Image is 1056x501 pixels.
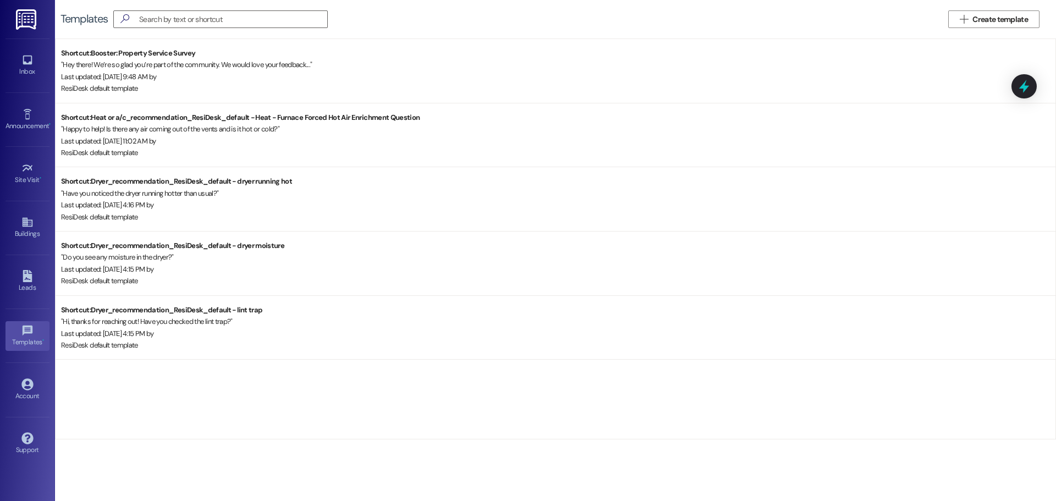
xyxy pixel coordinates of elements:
span: Create template [972,14,1028,25]
span: ResiDesk default template [61,340,138,350]
div: Shortcut: Booster: Property Service Survey [61,47,1055,59]
div: Shortcut: Heat or a/c_recommendation_ResiDesk_default - Heat - Furnace Forced Hot Air Enrichment ... [61,112,1055,123]
div: " Happy to help! Is there any air coming out of the vents and is it hot or cold? " [61,123,1055,135]
a: Leads [5,267,50,296]
span: • [42,337,44,344]
input: Search by text or shortcut [139,12,327,27]
span: • [49,120,51,128]
div: " Do you see any moisture in the dryer? " [61,251,1055,263]
div: Last updated: [DATE] 4:15 PM by [61,263,1055,275]
a: Inbox [5,51,50,80]
div: Last updated: [DATE] 9:48 AM by [61,71,1055,82]
span: ResiDesk default template [61,148,138,157]
div: Last updated: [DATE] 4:15 PM by [61,328,1055,339]
div: Templates [61,13,108,25]
span: ResiDesk default template [61,84,138,93]
div: Last updated: [DATE] 4:16 PM by [61,199,1055,211]
a: Support [5,429,50,459]
a: Buildings [5,213,50,243]
span: ResiDesk default template [61,212,138,222]
div: Shortcut: Dryer_recommendation_ResiDesk_default - lint trap [61,304,1055,316]
div: Last updated: [DATE] 11:02 AM by [61,135,1055,147]
div: " Hi, thanks for reaching out! Have you checked the lint trap? " [61,316,1055,327]
a: Site Visit • [5,159,50,189]
div: " Hey there! We’re so glad you’re part of the community. We would love your feedback... " [61,59,1055,70]
div: Shortcut: Dryer_recommendation_ResiDesk_default - dryer moisture [61,240,1055,251]
img: ResiDesk Logo [16,9,38,30]
span: • [40,174,41,182]
div: Shortcut: Dryer_recommendation_ResiDesk_default - dryer running hot [61,175,1055,187]
a: Templates • [5,321,50,351]
i:  [960,15,968,24]
span: ResiDesk default template [61,276,138,285]
button: Create template [948,10,1039,28]
i:  [116,13,134,25]
a: Account [5,375,50,405]
div: " Have you noticed the dryer running hotter than usual? " [61,188,1055,199]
